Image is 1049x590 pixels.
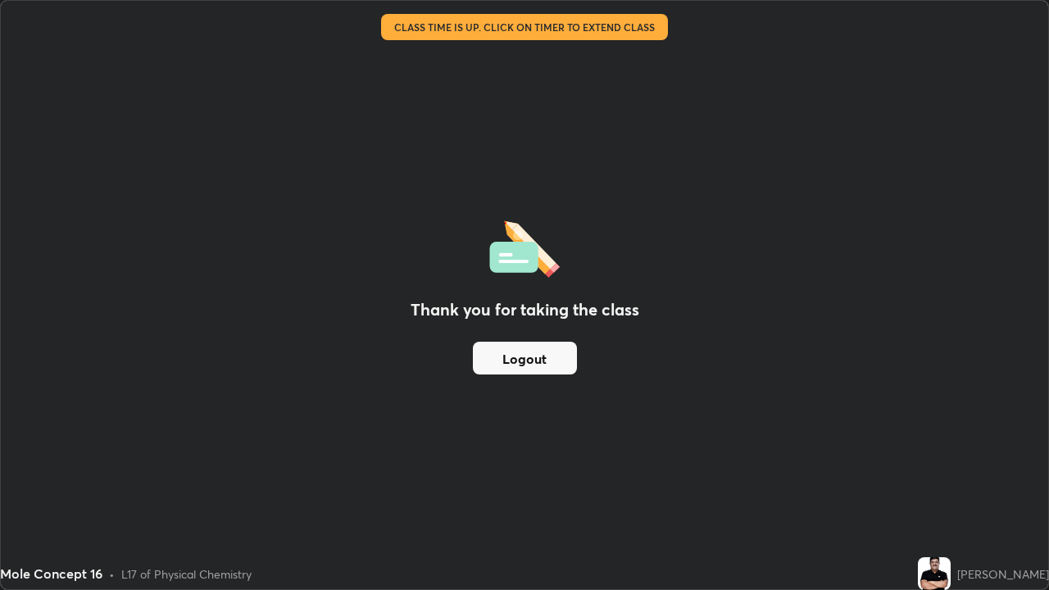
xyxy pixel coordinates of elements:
h2: Thank you for taking the class [411,297,639,322]
img: offlineFeedback.1438e8b3.svg [489,216,560,278]
img: abc51e28aa9d40459becb4ae34ddc4b0.jpg [918,557,951,590]
div: • [109,565,115,583]
div: L17 of Physical Chemistry [121,565,252,583]
div: [PERSON_NAME] [957,565,1049,583]
button: Logout [473,342,577,374]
